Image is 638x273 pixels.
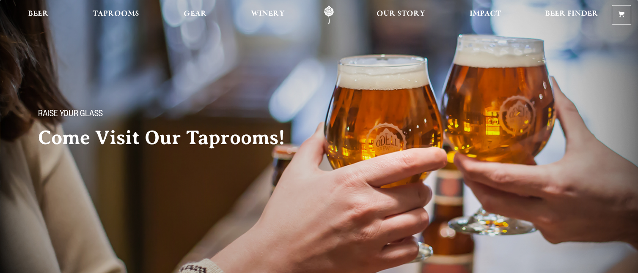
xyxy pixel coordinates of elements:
span: Our Story [377,11,425,17]
span: Gear [184,11,207,17]
span: Beer [28,11,49,17]
a: Winery [245,5,290,25]
h2: Come Visit Our Taprooms! [38,127,302,148]
a: Gear [178,5,212,25]
span: Beer Finder [545,11,598,17]
a: Impact [464,5,506,25]
a: Beer Finder [539,5,604,25]
a: Our Story [371,5,431,25]
a: Odell Home [313,5,345,25]
a: Taprooms [87,5,145,25]
span: Raise your glass [38,109,103,120]
span: Winery [251,11,285,17]
span: Taprooms [93,11,139,17]
a: Beer [22,5,54,25]
span: Impact [470,11,501,17]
